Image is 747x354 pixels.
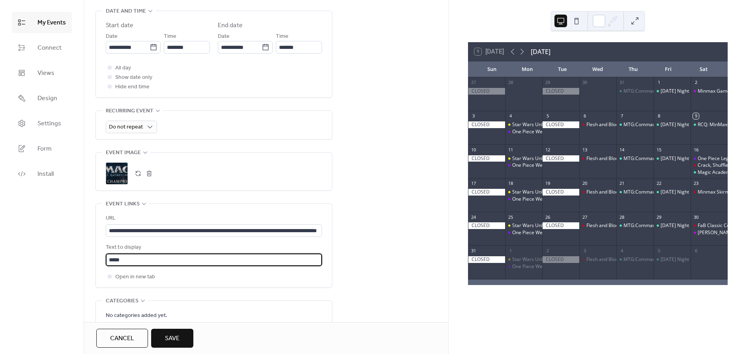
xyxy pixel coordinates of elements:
[619,214,625,220] div: 28
[12,37,72,58] a: Connect
[542,121,579,128] div: CLOSED
[545,61,580,77] div: Tue
[619,80,625,86] div: 31
[579,222,616,229] div: Flesh and Blood Armory Night
[509,61,545,77] div: Mon
[507,147,513,153] div: 11
[656,181,662,186] div: 22
[106,243,320,252] div: Text to display
[468,121,505,128] div: CLOSED
[656,80,662,86] div: 1
[653,189,691,196] div: Friday Night Magic - Modern
[661,189,725,196] div: [DATE] Night Magic - Modern
[656,113,662,119] div: 8
[542,155,579,162] div: CLOSED
[505,222,542,229] div: Star Wars Unlimited Weekly Play
[545,80,550,86] div: 29
[623,88,680,95] div: MTG:Commander [DATE]
[505,129,542,135] div: One Piece Weekly Event
[616,121,653,128] div: MTG:Commander Thursday
[505,196,542,203] div: One Piece Weekly Event
[37,170,54,179] span: Install
[151,329,193,348] button: Save
[106,106,154,116] span: Recurring event
[276,32,288,41] span: Time
[691,155,728,162] div: One Piece Legacy of the Master prerelease event August 16th 12:00PM
[12,113,72,134] a: Settings
[661,222,725,229] div: [DATE] Night Magic - Modern
[37,119,61,129] span: Settings
[96,329,148,348] a: Cancel
[512,229,565,236] div: One Piece Weekly Event
[582,147,588,153] div: 13
[619,181,625,186] div: 21
[582,181,588,186] div: 20
[691,121,728,128] div: RCQ: MinMaxGames STANDARD Regional Championship Qualifier Saturday August 9th 11am Start RCQ (2-s...
[512,162,565,169] div: One Piece Weekly Event
[470,248,476,253] div: 31
[616,189,653,196] div: MTG:Commander Thursday
[616,155,653,162] div: MTG:Commander Thursday
[693,214,699,220] div: 30
[505,162,542,169] div: One Piece Weekly Event
[474,61,509,77] div: Sun
[542,189,579,196] div: CLOSED
[512,129,565,135] div: One Piece Weekly Event
[505,189,542,196] div: Star Wars Unlimited Weekly Play
[470,147,476,153] div: 10
[37,18,66,28] span: My Events
[582,80,588,86] div: 30
[580,61,615,77] div: Wed
[586,121,652,128] div: Flesh and Blood Armory Night
[512,256,584,263] div: Star Wars Unlimited Weekly Play
[623,155,680,162] div: MTG:Commander [DATE]
[616,256,653,263] div: MTG:Commander Thursday
[507,214,513,220] div: 25
[586,256,652,263] div: Flesh and Blood Armory Night
[106,162,128,184] div: ;
[616,61,651,77] div: Thu
[505,229,542,236] div: One Piece Weekly Event
[115,73,152,82] span: Show date only
[653,121,691,128] div: Friday Night Magic - Modern
[470,181,476,186] div: 17
[505,263,542,270] div: One Piece Weekly Event
[656,147,662,153] div: 15
[653,256,691,263] div: Friday Night Magic - Modern
[623,256,680,263] div: MTG:Commander [DATE]
[106,32,118,41] span: Date
[586,155,652,162] div: Flesh and Blood Armory Night
[37,43,62,53] span: Connect
[545,248,550,253] div: 2
[693,113,699,119] div: 9
[470,80,476,86] div: 27
[37,69,54,78] span: Views
[165,334,180,343] span: Save
[507,248,513,253] div: 1
[579,155,616,162] div: Flesh and Blood Armory Night
[582,113,588,119] div: 6
[115,82,150,92] span: Hide end time
[542,256,579,263] div: CLOSED
[579,121,616,128] div: Flesh and Blood Armory Night
[691,88,728,95] div: Minmax Games Reign of Jafar Set Championship August 2nd 12:00 PM
[545,113,550,119] div: 5
[468,155,505,162] div: CLOSED
[164,32,176,41] span: Time
[623,121,680,128] div: MTG:Commander [DATE]
[691,229,728,236] div: Lorcana Fabled Prerelease Event August 30th, 6PM
[653,88,691,95] div: Friday Night Magic - Modern
[686,61,721,77] div: Sat
[110,334,134,343] span: Cancel
[468,189,505,196] div: CLOSED
[507,80,513,86] div: 28
[693,147,699,153] div: 16
[106,214,320,223] div: URL
[623,189,680,196] div: MTG:Commander [DATE]
[653,222,691,229] div: Friday Night Magic - Modern
[468,88,505,95] div: CLOSED
[619,248,625,253] div: 4
[579,189,616,196] div: Flesh and Blood Armory Night
[505,121,542,128] div: Star Wars Unlimited Weekly Play
[531,47,550,56] div: [DATE]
